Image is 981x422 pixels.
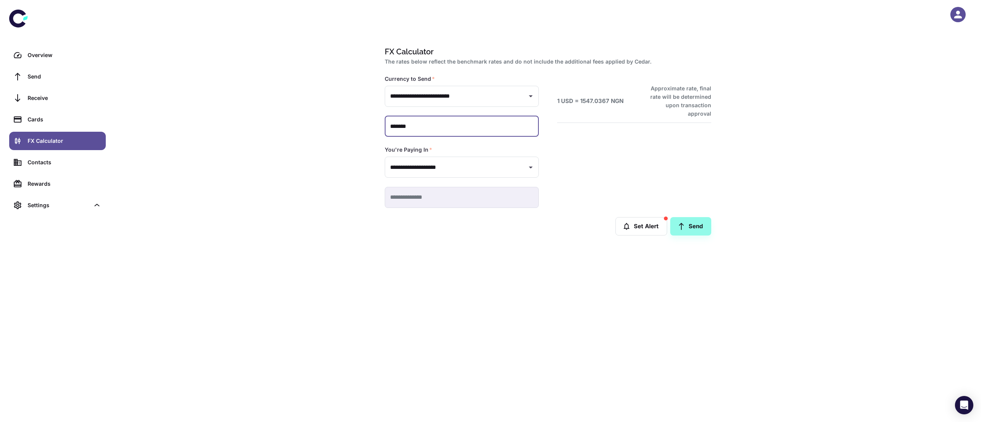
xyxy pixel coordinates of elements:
[9,196,106,214] div: Settings
[385,46,708,57] h1: FX Calculator
[9,89,106,107] a: Receive
[28,72,101,81] div: Send
[28,180,101,188] div: Rewards
[28,94,101,102] div: Receive
[385,75,435,83] label: Currency to Send
[28,137,101,145] div: FX Calculator
[9,175,106,193] a: Rewards
[9,153,106,172] a: Contacts
[557,97,623,106] h6: 1 USD = 1547.0367 NGN
[28,115,101,124] div: Cards
[9,46,106,64] a: Overview
[615,217,667,236] button: Set Alert
[642,84,711,118] h6: Approximate rate, final rate will be determined upon transaction approval
[9,110,106,129] a: Cards
[525,91,536,101] button: Open
[955,396,973,414] div: Open Intercom Messenger
[9,132,106,150] a: FX Calculator
[28,51,101,59] div: Overview
[28,158,101,167] div: Contacts
[670,217,711,236] a: Send
[28,201,90,209] div: Settings
[525,162,536,173] button: Open
[385,146,432,154] label: You're Paying In
[9,67,106,86] a: Send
